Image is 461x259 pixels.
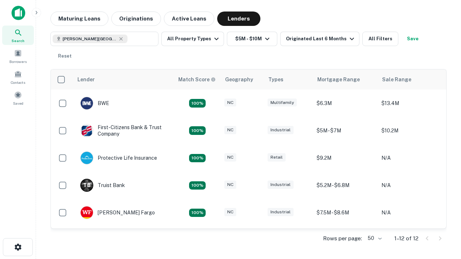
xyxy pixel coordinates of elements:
[73,69,174,90] th: Lender
[425,178,461,213] iframe: Chat Widget
[83,182,90,189] p: T B
[378,172,443,199] td: N/A
[401,32,424,46] button: Save your search to get updates of matches that match your search criteria.
[280,32,359,46] button: Originated Last 6 Months
[224,208,236,216] div: NC
[2,46,34,66] a: Borrowers
[217,12,260,26] button: Lenders
[313,172,378,199] td: $5.2M - $6.8M
[362,32,398,46] button: All Filters
[382,75,411,84] div: Sale Range
[313,90,378,117] td: $6.3M
[378,90,443,117] td: $13.4M
[53,49,76,63] button: Reset
[224,153,236,162] div: NC
[313,226,378,254] td: $8.8M
[286,35,356,43] div: Originated Last 6 Months
[81,124,93,137] img: picture
[178,76,214,83] h6: Match Score
[189,154,206,163] div: Matching Properties: 2, hasApolloMatch: undefined
[189,99,206,108] div: Matching Properties: 2, hasApolloMatch: undefined
[12,6,25,20] img: capitalize-icon.png
[378,144,443,172] td: N/A
[63,36,117,42] span: [PERSON_NAME][GEOGRAPHIC_DATA], [GEOGRAPHIC_DATA]
[317,75,360,84] div: Mortgage Range
[80,179,125,192] div: Truist Bank
[268,181,294,189] div: Industrial
[225,75,253,84] div: Geography
[224,99,236,107] div: NC
[378,226,443,254] td: N/A
[189,181,206,190] div: Matching Properties: 3, hasApolloMatch: undefined
[9,59,27,64] span: Borrowers
[268,99,297,107] div: Multifamily
[2,67,34,87] a: Contacts
[313,144,378,172] td: $9.2M
[111,12,161,26] button: Originations
[224,181,236,189] div: NC
[11,79,25,85] span: Contacts
[77,75,95,84] div: Lender
[313,69,378,90] th: Mortgage Range
[80,206,155,219] div: [PERSON_NAME] Fargo
[365,233,383,244] div: 50
[323,234,362,243] p: Rows per page:
[80,124,167,137] div: First-citizens Bank & Trust Company
[81,206,93,219] img: picture
[268,208,294,216] div: Industrial
[221,69,264,90] th: Geography
[227,32,277,46] button: $5M - $10M
[2,26,34,45] a: Search
[174,69,221,90] th: Capitalize uses an advanced AI algorithm to match your search with the best lender. The match sco...
[50,12,108,26] button: Maturing Loans
[224,126,236,134] div: NC
[189,209,206,217] div: Matching Properties: 2, hasApolloMatch: undefined
[13,100,23,106] span: Saved
[164,12,214,26] button: Active Loans
[161,32,224,46] button: All Property Types
[313,117,378,144] td: $5M - $7M
[394,234,419,243] p: 1–12 of 12
[313,199,378,226] td: $7.5M - $8.6M
[264,69,313,90] th: Types
[80,151,157,164] div: Protective Life Insurance
[268,75,283,84] div: Types
[378,117,443,144] td: $10.2M
[378,69,443,90] th: Sale Range
[178,76,216,83] div: Capitalize uses an advanced AI algorithm to match your search with the best lender. The match sco...
[80,97,109,110] div: BWE
[81,97,93,109] img: picture
[268,153,286,162] div: Retail
[189,126,206,135] div: Matching Properties: 2, hasApolloMatch: undefined
[81,152,93,164] img: picture
[378,199,443,226] td: N/A
[12,38,24,44] span: Search
[2,88,34,108] a: Saved
[268,126,294,134] div: Industrial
